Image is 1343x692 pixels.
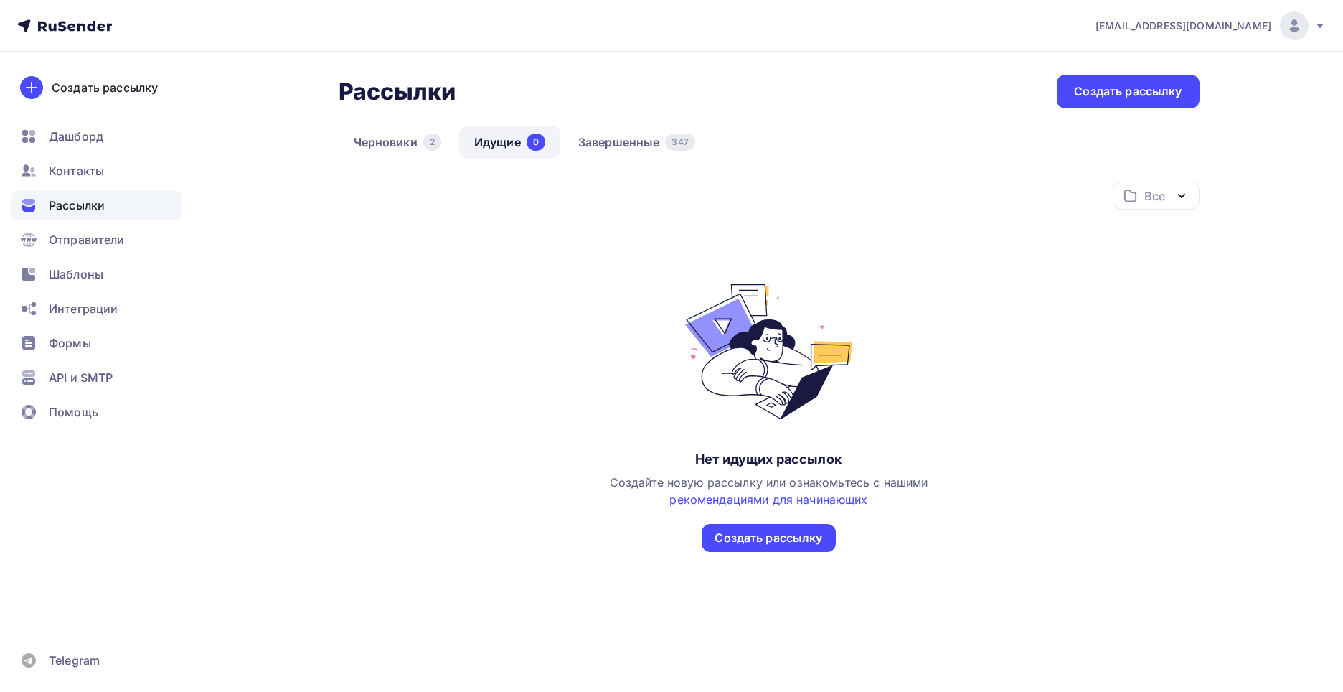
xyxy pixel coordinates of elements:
[1095,19,1271,33] span: [EMAIL_ADDRESS][DOMAIN_NAME]
[11,191,182,220] a: Рассылки
[49,652,100,669] span: Telegram
[49,197,105,214] span: Рассылки
[49,231,125,248] span: Отправители
[1113,182,1200,210] button: Все
[11,156,182,185] a: Контакты
[49,266,103,283] span: Шаблоны
[610,475,928,507] span: Создайте новую рассылку или ознакомьтесь с нашими
[527,134,545,151] div: 0
[11,122,182,151] a: Дашборд
[49,369,113,386] span: API и SMTP
[49,300,118,317] span: Интеграции
[11,329,182,357] a: Формы
[49,162,104,179] span: Контакты
[339,126,456,159] a: Черновики2
[1074,83,1182,100] div: Создать рассылку
[695,451,842,468] div: Нет идущих рассылок
[11,225,182,254] a: Отправители
[52,79,158,96] div: Создать рассылку
[49,403,98,421] span: Помощь
[1095,11,1326,40] a: [EMAIL_ADDRESS][DOMAIN_NAME]
[563,126,710,159] a: Завершенные347
[665,134,694,151] div: 347
[49,335,91,352] span: Формы
[11,260,182,289] a: Шаблоны
[1144,187,1164,205] div: Все
[423,134,441,151] div: 2
[715,530,822,546] div: Создать рассылку
[669,492,867,507] a: рекомендациями для начинающих
[459,126,560,159] a: Идущие0
[339,78,456,106] h2: Рассылки
[49,128,103,145] span: Дашборд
